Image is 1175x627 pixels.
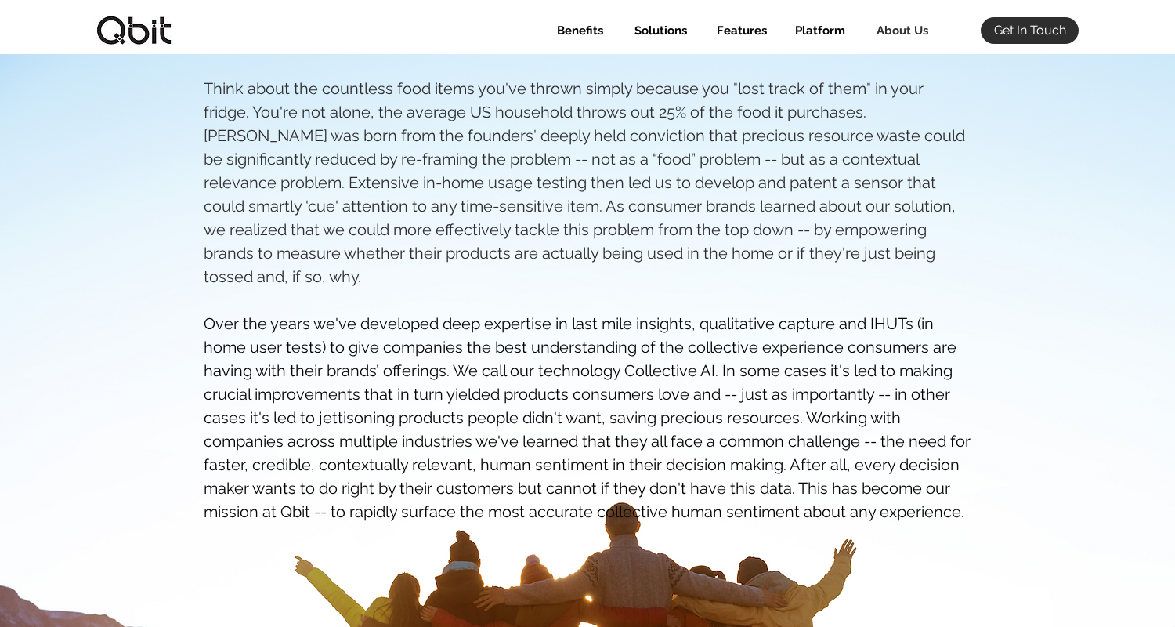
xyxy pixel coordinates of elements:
[994,22,1066,39] span: Get In Touch
[1097,552,1175,627] iframe: Chat Widget
[857,17,940,44] a: About Us
[787,17,853,44] p: Platform
[981,17,1079,44] a: Get In Touch
[779,17,857,44] div: Platform
[538,17,940,44] nav: Site
[204,79,965,286] span: Think about the countless food items you've thrown simply because you "lost track of them" in you...
[204,314,971,521] span: Over the years we've developed deep expertise in last mile insights, qualitative capture and IHUT...
[95,16,173,45] img: qbitlogo-border.jpg
[615,17,699,44] div: Solutions
[627,17,695,44] p: Solutions
[699,17,779,44] div: Features
[549,17,611,44] p: Benefits
[869,17,936,44] p: About Us
[538,17,615,44] a: Benefits
[709,17,775,44] p: Features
